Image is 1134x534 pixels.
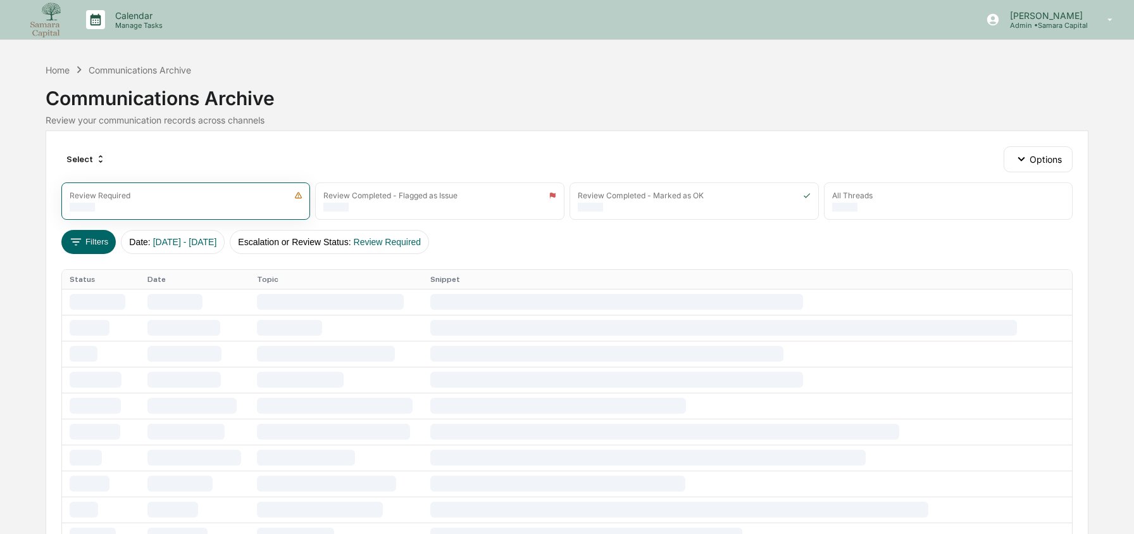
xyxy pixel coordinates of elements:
[1000,10,1089,21] p: [PERSON_NAME]
[249,270,423,289] th: Topic
[354,237,421,247] span: Review Required
[294,191,302,200] img: icon
[89,65,191,75] div: Communications Archive
[230,230,429,254] button: Escalation or Review Status:Review Required
[46,65,70,75] div: Home
[1000,21,1089,30] p: Admin • Samara Capital
[803,191,811,200] img: icon
[423,270,1073,289] th: Snippet
[105,21,169,30] p: Manage Tasks
[832,191,873,200] div: All Threads
[549,191,556,200] img: icon
[30,3,61,37] img: logo
[62,270,140,289] th: Status
[121,230,225,254] button: Date:[DATE] - [DATE]
[1004,146,1073,172] button: Options
[323,191,458,200] div: Review Completed - Flagged as Issue
[70,191,130,200] div: Review Required
[578,191,704,200] div: Review Completed - Marked as OK
[153,237,217,247] span: [DATE] - [DATE]
[140,270,249,289] th: Date
[46,115,1089,125] div: Review your communication records across channels
[61,149,111,169] div: Select
[61,230,116,254] button: Filters
[46,77,1089,110] div: Communications Archive
[105,10,169,21] p: Calendar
